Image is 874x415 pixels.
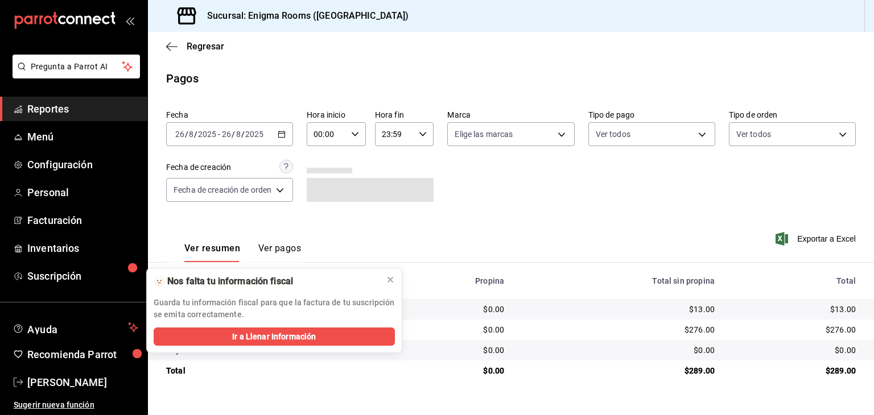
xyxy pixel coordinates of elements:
[399,345,504,356] div: $0.00
[154,297,395,321] p: Guarda tu información fiscal para que la factura de tu suscripción se emita correctamente.
[232,331,316,343] span: Ir a Llenar Información
[166,70,199,87] div: Pagos
[522,324,715,335] div: $276.00
[27,347,138,362] span: Recomienda Parrot
[13,55,140,78] button: Pregunta a Parrot AI
[174,184,271,196] span: Fecha de creación de orden
[185,130,188,139] span: /
[184,243,240,262] button: Ver resumen
[166,365,381,376] div: Total
[8,69,140,81] a: Pregunta a Parrot AI
[588,111,715,119] label: Tipo de pago
[736,128,771,140] span: Ver todos
[399,276,504,285] div: Propina
[27,213,138,228] span: Facturación
[522,345,715,356] div: $0.00
[154,327,395,346] button: Ir a Llenar Información
[399,324,504,335] div: $0.00
[218,130,220,139] span: -
[188,130,194,139] input: --
[241,130,245,139] span: /
[27,268,138,284] span: Suscripción
[27,375,138,390] span: [PERSON_NAME]
[187,41,224,52] span: Regresar
[455,128,513,140] span: Elige las marcas
[522,304,715,315] div: $13.00
[522,365,715,376] div: $289.00
[166,111,293,119] label: Fecha
[778,232,856,246] button: Exportar a Excel
[27,157,138,172] span: Configuración
[125,16,134,25] button: open_drawer_menu
[27,101,138,117] span: Reportes
[194,130,197,139] span: /
[447,111,574,119] label: Marca
[733,304,856,315] div: $13.00
[31,61,122,73] span: Pregunta a Parrot AI
[729,111,856,119] label: Tipo de orden
[522,276,715,285] div: Total sin propina
[733,345,856,356] div: $0.00
[733,365,856,376] div: $289.00
[733,324,856,335] div: $276.00
[27,129,138,144] span: Menú
[27,321,123,334] span: Ayuda
[166,161,231,173] div: Fecha de creación
[197,130,217,139] input: ----
[236,130,241,139] input: --
[375,111,434,119] label: Hora fin
[232,130,235,139] span: /
[399,304,504,315] div: $0.00
[27,185,138,200] span: Personal
[221,130,232,139] input: --
[399,365,504,376] div: $0.00
[184,243,301,262] div: navigation tabs
[175,130,185,139] input: --
[733,276,856,285] div: Total
[258,243,301,262] button: Ver pagos
[307,111,366,119] label: Hora inicio
[198,9,409,23] h3: Sucursal: Enigma Rooms ([GEOGRAPHIC_DATA])
[27,240,138,256] span: Inventarios
[166,41,224,52] button: Regresar
[245,130,264,139] input: ----
[14,399,138,411] span: Sugerir nueva función
[596,128,630,140] span: Ver todos
[154,275,377,288] div: 🫥 Nos falta tu información fiscal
